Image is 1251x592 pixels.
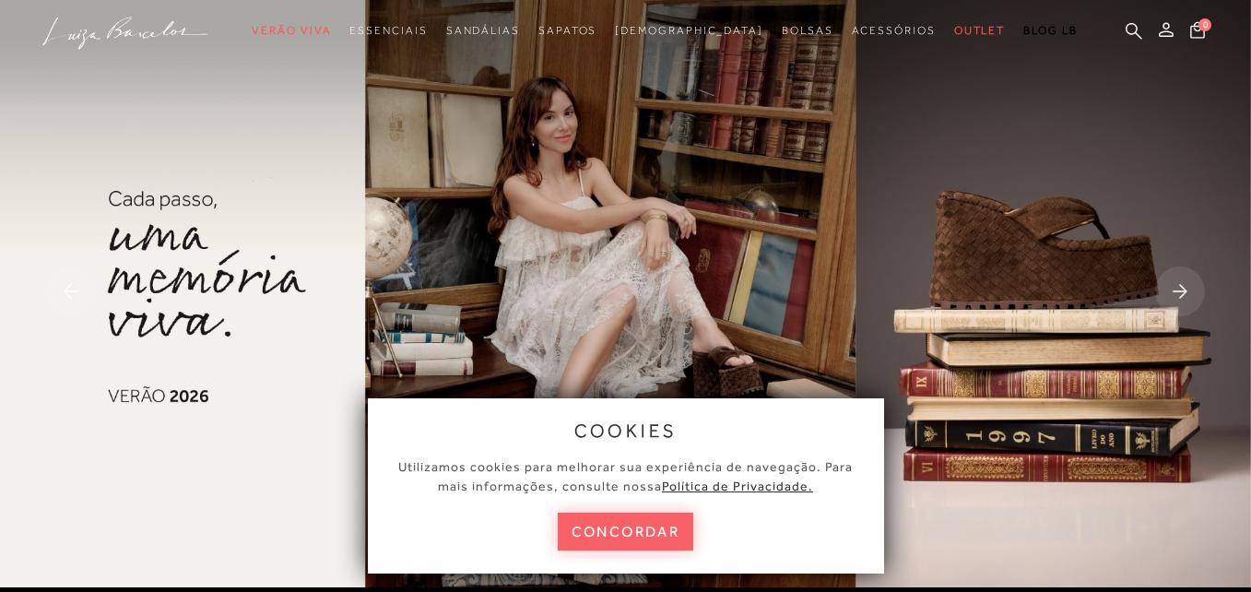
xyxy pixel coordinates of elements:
[252,24,331,37] span: Verão Viva
[1023,14,1077,48] a: BLOG LB
[349,14,427,48] a: noSubCategoriesText
[574,420,678,441] span: cookies
[538,14,596,48] a: noSubCategoriesText
[782,24,833,37] span: Bolsas
[615,14,763,48] a: noSubCategoriesText
[852,24,936,37] span: Acessórios
[252,14,331,48] a: noSubCategoriesText
[558,513,694,551] button: concordar
[662,479,813,493] a: Política de Privacidade.
[782,14,833,48] a: noSubCategoriesText
[538,24,596,37] span: Sapatos
[398,459,853,493] span: Utilizamos cookies para melhorar sua experiência de navegação. Para mais informações, consulte nossa
[1198,18,1211,31] span: 0
[1023,24,1077,37] span: BLOG LB
[615,24,763,37] span: [DEMOGRAPHIC_DATA]
[349,24,427,37] span: Essenciais
[954,24,1006,37] span: Outlet
[446,24,520,37] span: Sandálias
[446,14,520,48] a: noSubCategoriesText
[1185,20,1210,45] button: 0
[954,14,1006,48] a: noSubCategoriesText
[852,14,936,48] a: noSubCategoriesText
